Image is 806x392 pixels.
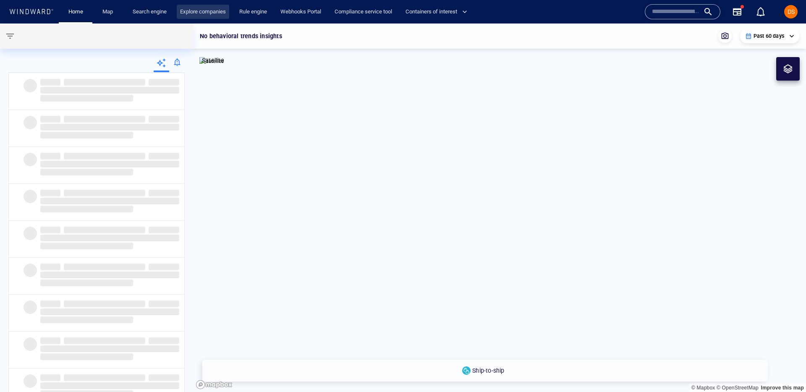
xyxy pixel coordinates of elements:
[193,24,806,392] canvas: Map
[149,227,179,233] span: ‌
[691,385,715,391] a: Mapbox
[40,153,60,159] span: ‌
[40,374,60,381] span: ‌
[756,7,766,17] div: Notification center
[717,385,759,391] a: OpenStreetMap
[745,32,794,40] div: Past 60 days
[472,366,504,376] p: Ship-to-ship
[64,116,145,123] span: ‌
[64,227,145,233] span: ‌
[40,87,179,94] span: ‌
[40,301,60,307] span: ‌
[64,374,145,381] span: ‌
[149,153,179,159] span: ‌
[24,301,37,314] span: ‌
[149,190,179,196] span: ‌
[64,301,145,307] span: ‌
[40,308,179,315] span: ‌
[40,95,133,102] span: ‌
[406,7,467,17] span: Containers of interest
[40,198,179,204] span: ‌
[24,337,37,351] span: ‌
[202,55,224,65] p: Satellite
[40,132,133,139] span: ‌
[788,8,795,15] span: DS
[99,5,119,19] a: Map
[40,235,179,241] span: ‌
[40,169,133,175] span: ‌
[236,5,270,19] a: Rule engine
[149,374,179,381] span: ‌
[149,79,179,86] span: ‌
[24,264,37,277] span: ‌
[149,337,179,344] span: ‌
[40,264,60,270] span: ‌
[24,116,37,129] span: ‌
[40,243,133,249] span: ‌
[64,337,145,344] span: ‌
[40,206,133,212] span: ‌
[40,272,179,278] span: ‌
[24,227,37,240] span: ‌
[761,385,804,391] a: Map feedback
[770,354,800,386] iframe: Chat
[24,374,37,388] span: ‌
[96,5,123,19] button: Map
[40,382,179,389] span: ‌
[64,264,145,270] span: ‌
[40,79,60,86] span: ‌
[40,190,60,196] span: ‌
[40,124,179,131] span: ‌
[24,153,37,166] span: ‌
[277,5,324,19] a: Webhooks Portal
[40,316,133,323] span: ‌
[331,5,395,19] a: Compliance service tool
[40,227,60,233] span: ‌
[129,5,170,19] a: Search engine
[149,301,179,307] span: ‌
[64,190,145,196] span: ‌
[200,31,282,41] p: No behavioral trends insights
[754,32,784,40] p: Past 60 days
[64,153,145,159] span: ‌
[24,79,37,92] span: ‌
[40,353,133,360] span: ‌
[40,337,60,344] span: ‌
[40,161,179,167] span: ‌
[24,190,37,203] span: ‌
[40,345,179,352] span: ‌
[782,3,799,20] button: DS
[177,5,229,19] a: Explore companies
[40,116,60,123] span: ‌
[40,280,133,286] span: ‌
[402,5,474,19] button: Containers of interest
[149,264,179,270] span: ‌
[149,116,179,123] span: ‌
[62,5,89,19] button: Home
[64,79,145,86] span: ‌
[65,5,86,19] a: Home
[196,380,233,389] a: Mapbox logo
[199,57,224,65] img: satellite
